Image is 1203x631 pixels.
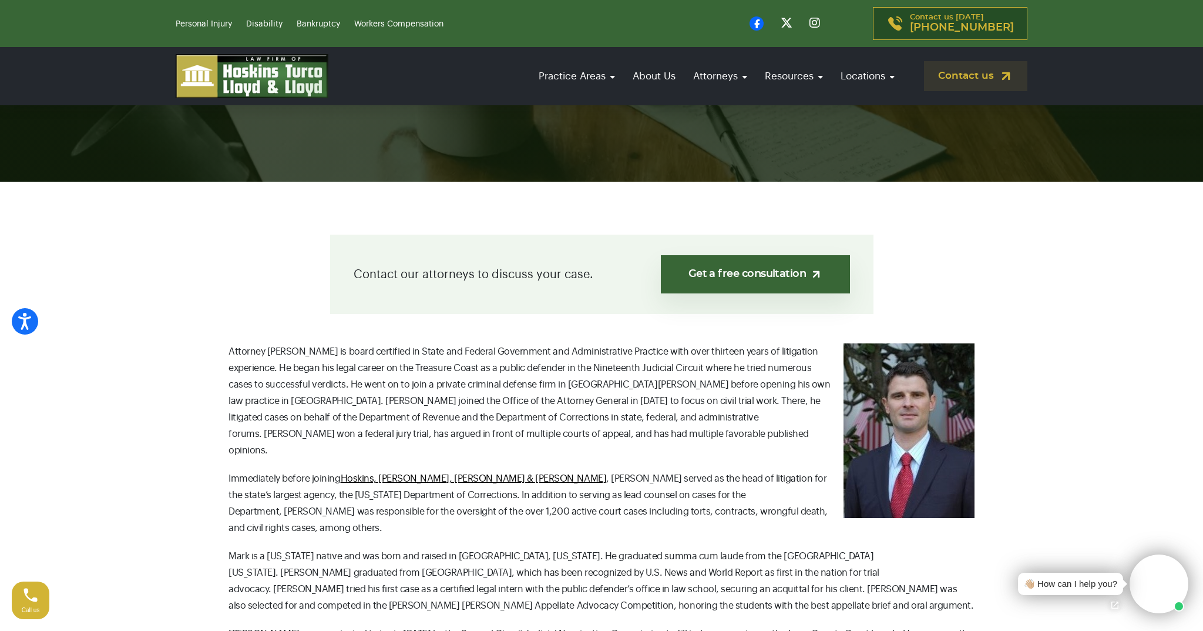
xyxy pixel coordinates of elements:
[246,20,283,28] a: Disability
[1024,577,1117,591] div: 👋🏼 How can I help you?
[330,235,873,314] div: Contact our attorneys to discuss your case.
[835,59,900,93] a: Locations
[228,470,975,536] p: Immediately before joining , [PERSON_NAME] served as the head of litigation for the state’s large...
[228,548,975,614] p: Mark is a [US_STATE] native and was born and raised in [GEOGRAPHIC_DATA], [US_STATE]. He graduate...
[810,268,822,281] img: arrow-up-right-light.svg
[687,59,753,93] a: Attorneys
[22,607,40,613] span: Call us
[910,14,1014,34] p: Contact us [DATE]
[759,59,829,93] a: Resources
[176,54,328,98] img: logo
[910,22,1014,34] span: [PHONE_NUMBER]
[341,474,607,483] a: Hoskins, [PERSON_NAME], [PERSON_NAME] & [PERSON_NAME]
[297,20,340,28] a: Bankruptcy
[924,61,1027,91] a: Contact us
[661,255,849,293] a: Get a free consultation
[844,343,975,518] img: Mark Urban
[873,7,1027,40] a: Contact us [DATE][PHONE_NUMBER]
[627,59,681,93] a: About Us
[1103,593,1127,617] a: Open chat
[533,59,621,93] a: Practice Areas
[228,343,975,459] p: Attorney [PERSON_NAME] is board certified in State and Federal Government and Administrative Prac...
[354,20,443,28] a: Workers Compensation
[176,20,232,28] a: Personal Injury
